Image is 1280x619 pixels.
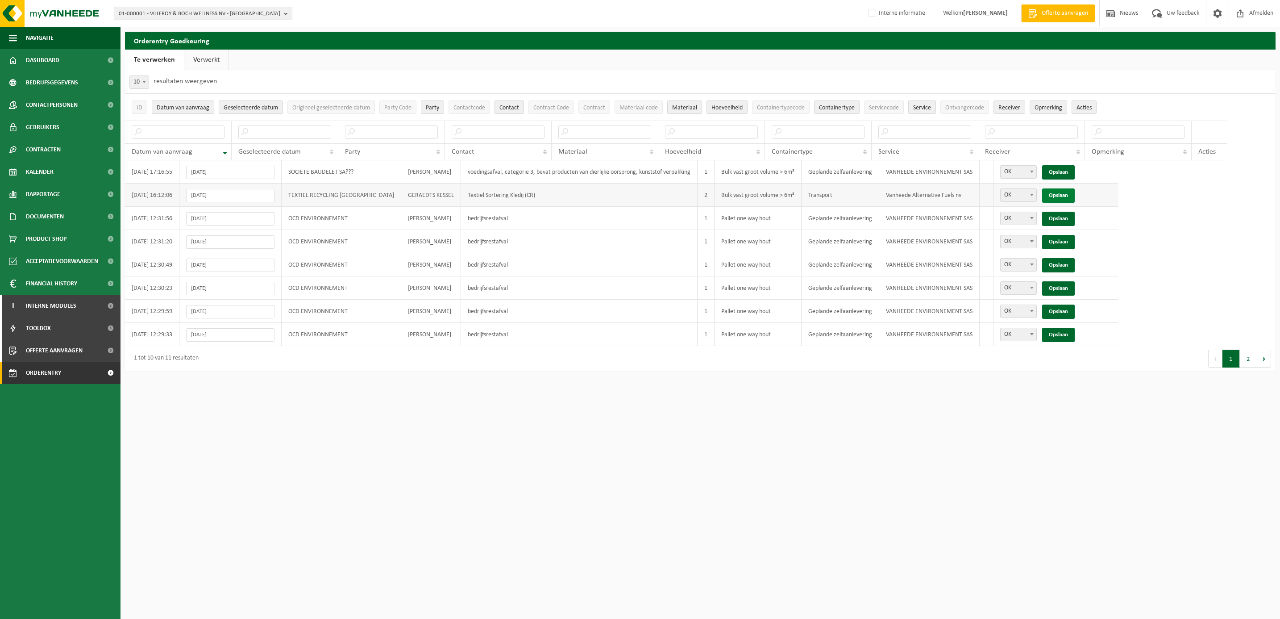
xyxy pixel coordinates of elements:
[1222,350,1240,368] button: 1
[125,253,179,276] td: [DATE] 12:30:49
[1042,258,1075,272] a: Opslaan
[453,105,485,111] span: Contactcode
[1042,188,1075,203] a: Opslaan
[533,105,569,111] span: Contract Code
[26,116,59,138] span: Gebruikers
[1092,148,1124,155] span: Opmerking
[26,272,77,295] span: Financial History
[401,160,461,184] td: [PERSON_NAME]
[224,105,278,111] span: Geselecteerde datum
[869,105,899,111] span: Servicecode
[963,10,1008,17] strong: [PERSON_NAME]
[802,230,879,253] td: Geplande zelfaanlevering
[282,276,401,300] td: OCD ENVIRONNEMENT
[998,105,1020,111] span: Receiver
[421,100,444,114] button: PartyParty: Activate to sort
[814,100,860,114] button: ContainertypeContainertype: Activate to sort
[379,100,416,114] button: Party CodeParty Code: Activate to sort
[667,100,702,114] button: MateriaalMateriaal: Activate to sort
[157,105,209,111] span: Datum van aanvraag
[119,7,280,21] span: 01-000001 - VILLEROY & BOCH WELLNESS NV - [GEOGRAPHIC_DATA]
[1042,165,1075,180] a: Opslaan
[26,362,101,384] span: Orderentry Goedkeuring
[802,184,879,207] td: Transport
[125,276,179,300] td: [DATE] 12:30:23
[1000,235,1037,248] span: OK
[282,184,401,207] td: TEXTIEL RECYCLING [GEOGRAPHIC_DATA]
[1001,235,1036,248] span: OK
[1030,100,1067,114] button: OpmerkingOpmerking: Activate to sort
[864,100,904,114] button: ServicecodeServicecode: Activate to sort
[114,7,292,20] button: 01-000001 - VILLEROY & BOCH WELLNESS NV - [GEOGRAPHIC_DATA]
[26,138,61,161] span: Contracten
[26,295,76,317] span: Interne modules
[384,105,411,111] span: Party Code
[137,105,142,111] span: ID
[1000,188,1037,202] span: OK
[802,300,879,323] td: Geplande zelfaanlevering
[401,276,461,300] td: [PERSON_NAME]
[619,105,658,111] span: Materiaal code
[1000,212,1037,225] span: OK
[26,250,98,272] span: Acceptatievoorwaarden
[401,253,461,276] td: [PERSON_NAME]
[152,100,214,114] button: Datum van aanvraagDatum van aanvraag: Activate to remove sorting
[461,276,698,300] td: bedrijfsrestafval
[26,183,60,205] span: Rapportage
[1208,350,1222,368] button: Previous
[282,253,401,276] td: OCD ENVIRONNEMENT
[698,207,715,230] td: 1
[125,32,1276,49] h2: Orderentry Goedkeuring
[698,160,715,184] td: 1
[219,100,283,114] button: Geselecteerde datumGeselecteerde datum: Activate to sort
[26,94,78,116] span: Contactpersonen
[238,148,301,155] span: Geselecteerde datum
[461,160,698,184] td: voedingsafval, categorie 3, bevat producten van dierlijke oorsprong, kunststof verpakking
[1240,350,1257,368] button: 2
[1000,165,1037,179] span: OK
[528,100,574,114] button: Contract CodeContract Code: Activate to sort
[802,323,879,346] td: Geplande zelfaanlevering
[125,300,179,323] td: [DATE] 12:29:59
[461,323,698,346] td: bedrijfsrestafval
[1042,281,1075,296] a: Opslaan
[130,76,149,88] span: 10
[401,300,461,323] td: [PERSON_NAME]
[1000,258,1037,272] span: OK
[913,105,931,111] span: Service
[1021,4,1095,22] a: Offerte aanvragen
[1198,148,1216,155] span: Acties
[401,207,461,230] td: [PERSON_NAME]
[558,148,587,155] span: Materiaal
[878,148,899,155] span: Service
[26,205,64,228] span: Documenten
[1001,328,1036,341] span: OK
[802,276,879,300] td: Geplande zelfaanlevering
[940,100,989,114] button: OntvangercodeOntvangercode: Activate to sort
[711,105,743,111] span: Hoeveelheid
[1001,166,1036,178] span: OK
[154,78,217,85] label: resultaten weergeven
[985,148,1010,155] span: Receiver
[1000,281,1037,295] span: OK
[1001,212,1036,225] span: OK
[802,160,879,184] td: Geplande zelfaanlevering
[1039,9,1090,18] span: Offerte aanvragen
[757,105,805,111] span: Containertypecode
[1000,305,1037,318] span: OK
[1042,328,1075,342] a: Opslaan
[401,323,461,346] td: [PERSON_NAME]
[1000,328,1037,341] span: OK
[461,207,698,230] td: bedrijfsrestafval
[1001,259,1036,271] span: OK
[615,100,663,114] button: Materiaal codeMateriaal code: Activate to sort
[698,184,715,207] td: 2
[282,323,401,346] td: OCD ENVIRONNEMENT
[1035,105,1062,111] span: Opmerking
[698,323,715,346] td: 1
[672,105,697,111] span: Materiaal
[1042,305,1075,319] a: Opslaan
[1042,235,1075,249] a: Opslaan
[495,100,524,114] button: ContactContact: Activate to sort
[401,230,461,253] td: [PERSON_NAME]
